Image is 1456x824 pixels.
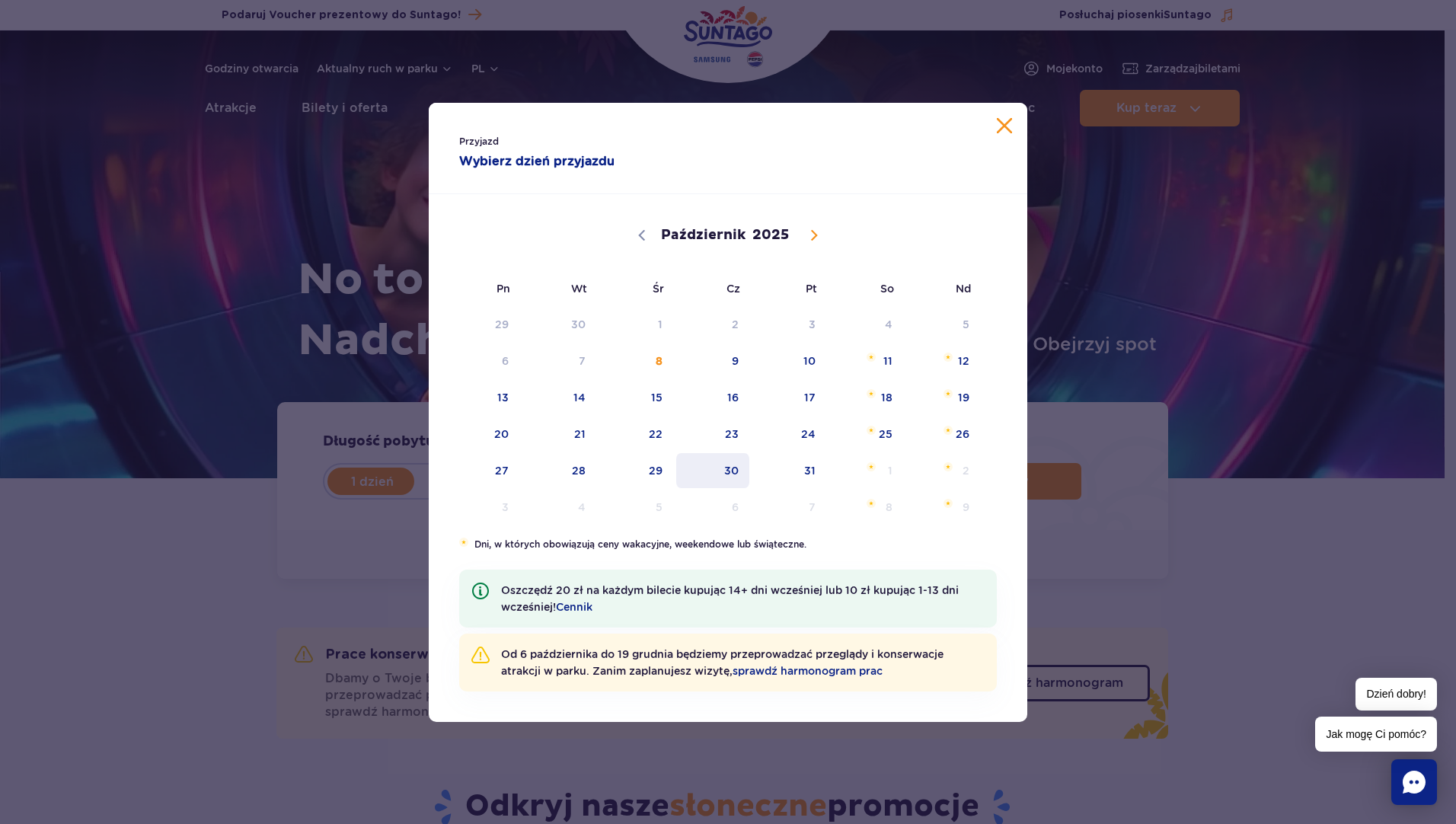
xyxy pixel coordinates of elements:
[675,307,752,342] span: Październik 2, 2025
[521,453,598,488] span: Październik 28, 2025
[675,490,752,525] span: Listopad 6, 2025
[675,271,752,306] span: Cz
[733,665,883,677] a: sprawdź harmonogram prac
[598,417,675,452] span: Październik 22, 2025
[905,490,982,525] span: Listopad 9, 2025
[828,380,905,415] span: Październik 18, 2025
[751,307,828,342] span: Październik 3, 2025
[444,307,521,342] span: Wrzesień 29, 2025
[598,307,675,342] span: Październik 1, 2025
[828,307,905,342] span: Październik 4, 2025
[751,453,828,488] span: Październik 31, 2025
[444,271,521,306] span: Pn
[444,380,521,415] span: Październik 13, 2025
[751,343,828,378] span: Październik 10, 2025
[828,453,905,488] span: Listopad 1, 2025
[1315,717,1437,752] span: Jak mogę Ci pomóc?
[459,134,698,149] span: Przyjazd
[675,453,752,488] span: Październik 30, 2025
[905,307,982,342] span: Październik 5, 2025
[598,343,675,378] span: Październik 8, 2025
[521,380,598,415] span: Październik 14, 2025
[521,343,598,378] span: Październik 7, 2025
[828,271,905,306] span: So
[521,271,598,306] span: Wt
[828,343,905,378] span: Październik 11, 2025
[997,118,1012,133] button: Zamknij kalendarz
[444,453,521,488] span: Październik 27, 2025
[598,453,675,488] span: Październik 29, 2025
[459,634,997,691] li: Od 6 października do 19 grudnia będziemy przeprowadzać przeglądy i konserwacje atrakcji w parku. ...
[751,417,828,452] span: Październik 24, 2025
[444,343,521,378] span: Październik 6, 2025
[828,417,905,452] span: Październik 25, 2025
[905,271,982,306] span: Nd
[521,307,598,342] span: Wrzesień 30, 2025
[459,538,997,551] li: Dni, w których obowiązują ceny wakacyjne, weekendowe lub świąteczne.
[905,417,982,452] span: Październik 26, 2025
[828,490,905,525] span: Listopad 8, 2025
[598,380,675,415] span: Październik 15, 2025
[444,490,521,525] span: Listopad 3, 2025
[751,271,828,306] span: Pt
[751,380,828,415] span: Październik 17, 2025
[444,417,521,452] span: Październik 20, 2025
[598,271,675,306] span: Śr
[675,343,752,378] span: Październik 9, 2025
[459,570,997,628] li: Oszczędź 20 zł na każdym bilecie kupując 14+ dni wcześniej lub 10 zł kupując 1-13 dni wcześniej!
[905,380,982,415] span: Październik 19, 2025
[675,417,752,452] span: Październik 23, 2025
[556,601,592,613] a: Cennik
[1355,678,1437,711] span: Dzień dobry!
[1391,759,1437,805] div: Chat
[521,490,598,525] span: Listopad 4, 2025
[675,380,752,415] span: Październik 16, 2025
[905,343,982,378] span: Październik 12, 2025
[905,453,982,488] span: Listopad 2, 2025
[751,490,828,525] span: Listopad 7, 2025
[598,490,675,525] span: Listopad 5, 2025
[521,417,598,452] span: Październik 21, 2025
[459,152,698,171] strong: Wybierz dzień przyjazdu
